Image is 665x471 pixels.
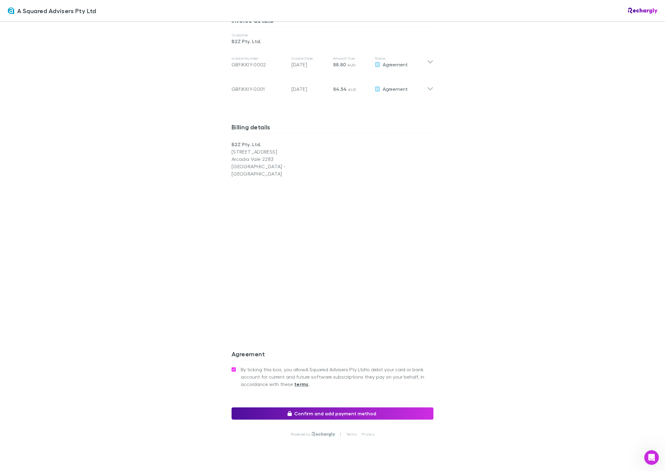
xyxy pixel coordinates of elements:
[644,450,659,465] iframe: Intercom live chat
[7,7,15,14] img: A Squared Advisers Pty Ltd's Logo
[232,33,433,38] p: Customer
[17,6,96,15] span: A Squared Advisers Pty Ltd
[333,56,370,61] p: Amount Due
[232,56,287,61] p: Invoice Number
[333,86,347,92] span: 84.54
[292,61,328,68] p: [DATE]
[232,141,332,148] p: B2Z Pty. Ltd.
[292,56,328,61] p: Invoice Date
[232,407,433,420] button: Confirm and add payment method
[230,181,435,322] iframe: Secure address input frame
[348,87,356,92] span: AUD
[232,61,287,68] div: GBFJKKIY-0002
[294,381,309,387] strong: terms
[340,432,341,437] p: |
[292,85,328,93] p: [DATE]
[241,366,433,388] span: By ticking this box, you allow A Squared Advisers Pty Ltd to debit your card or bank account for ...
[232,350,433,360] h3: Agreement
[347,63,356,67] span: AUD
[291,432,312,437] p: Powered by
[232,85,287,93] div: GBFJKKIY-0001
[383,61,408,67] span: Agreement
[312,432,335,437] img: Rechargly Logo
[383,86,408,92] span: Agreement
[362,432,374,437] a: Privacy
[232,123,433,133] h3: Billing details
[227,50,438,74] div: Invoice NumberGBFJKKIY-0002Invoice Date[DATE]Amount Due88.80 AUDStatusAgreement
[232,163,332,177] p: [GEOGRAPHIC_DATA] - [GEOGRAPHIC_DATA]
[628,8,658,14] img: Rechargly Logo
[346,432,357,437] a: Terms
[232,148,332,155] p: [STREET_ADDRESS]
[232,38,433,45] p: B2Z Pty. Ltd.
[227,74,438,99] div: GBFJKKIY-0001[DATE]84.54 AUDAgreement
[232,155,332,163] p: Arcadia Vale 2283
[375,56,427,61] p: Status
[333,61,346,68] span: 88.80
